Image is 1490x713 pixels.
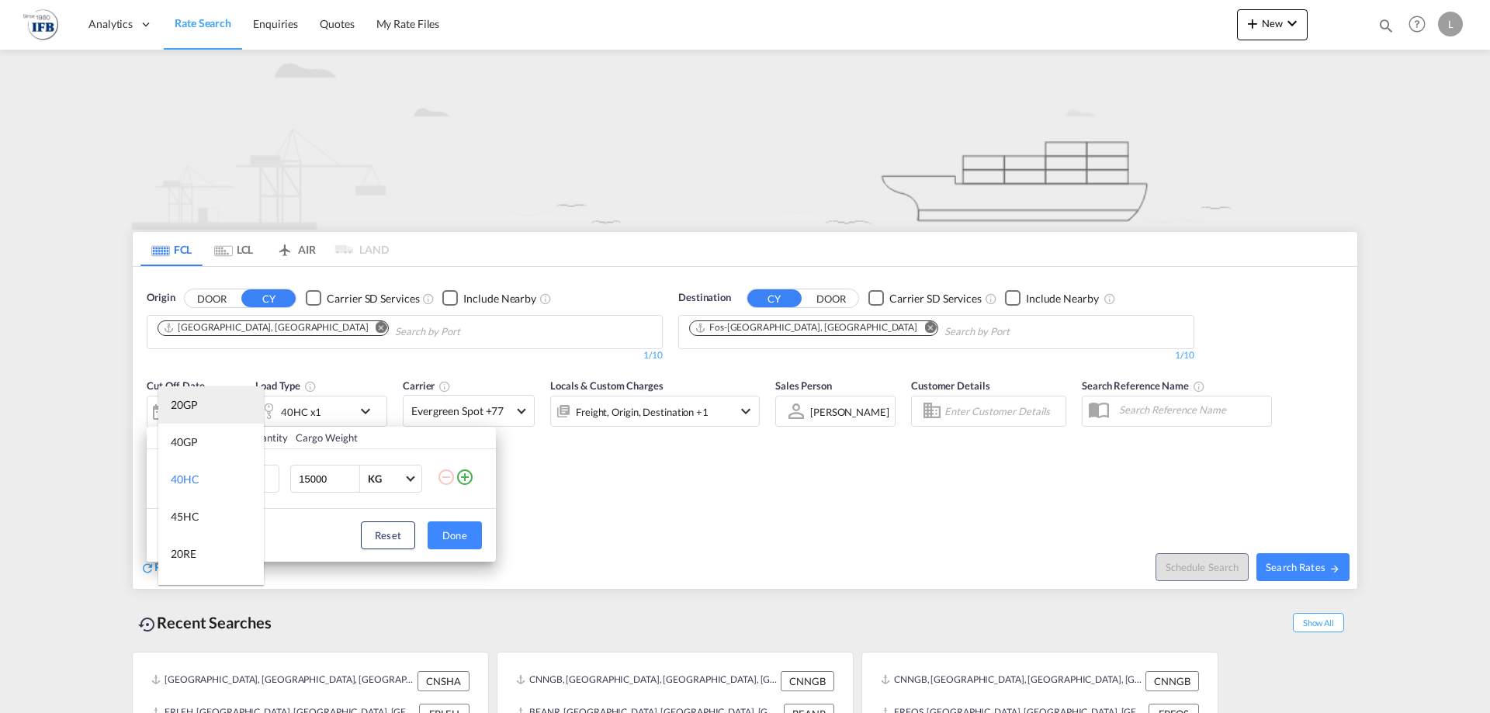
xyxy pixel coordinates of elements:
div: 40HC [171,472,199,487]
div: 40RE [171,583,196,599]
div: 40GP [171,434,198,450]
div: 20GP [171,397,198,413]
div: 20RE [171,546,196,562]
div: 45HC [171,509,199,524]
